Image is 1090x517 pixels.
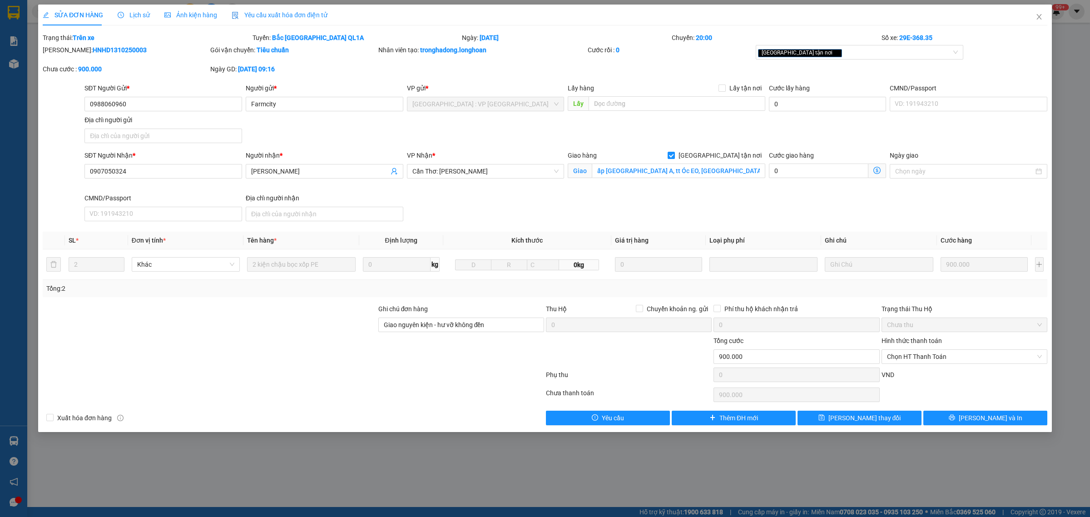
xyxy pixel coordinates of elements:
[887,318,1042,332] span: Chưa thu
[412,164,559,178] span: Cần Thơ: Kho Ninh Kiều
[43,11,103,19] span: SỬA ĐƠN HÀNG
[1035,13,1043,20] span: close
[834,50,838,55] span: close
[818,414,825,422] span: save
[828,413,901,423] span: [PERSON_NAME] thay đổi
[959,413,1022,423] span: [PERSON_NAME] và In
[246,207,403,221] input: Địa chỉ của người nhận
[407,152,432,159] span: VP Nhận
[378,45,586,55] div: Nhân viên tạo:
[873,167,881,174] span: dollar-circle
[391,168,398,175] span: user-add
[84,83,242,93] div: SĐT Người Gửi
[941,237,972,244] span: Cước hàng
[78,65,102,73] b: 900.000
[43,12,49,18] span: edit
[118,12,124,18] span: clock-circle
[769,164,868,178] input: Cước giao hàng
[568,164,592,178] span: Giao
[43,45,208,55] div: [PERSON_NAME]:
[132,237,166,244] span: Đơn vị tính
[798,411,922,425] button: save[PERSON_NAME] thay đổi
[232,11,327,19] span: Yêu cầu xuất hóa đơn điện tử
[1026,5,1052,30] button: Close
[821,232,936,249] th: Ghi chú
[246,83,403,93] div: Người gửi
[46,283,421,293] div: Tổng: 2
[1035,257,1044,272] button: plus
[84,193,242,203] div: CMND/Passport
[887,350,1042,363] span: Chọn HT Thanh Toán
[769,152,814,159] label: Cước giao hàng
[592,414,598,422] span: exclamation-circle
[73,34,94,41] b: Trên xe
[568,152,597,159] span: Giao hàng
[568,85,594,92] span: Lấy hàng
[545,370,713,386] div: Phụ thu
[825,257,933,272] input: Ghi Chú
[923,411,1047,425] button: printer[PERSON_NAME] và In
[696,34,712,41] b: 20:00
[713,337,743,344] span: Tổng cước
[559,259,599,270] span: 0kg
[615,237,649,244] span: Giá trị hàng
[949,414,955,422] span: printer
[769,85,810,92] label: Cước lấy hàng
[616,46,619,54] b: 0
[589,96,765,111] input: Dọc đường
[588,45,753,55] div: Cước rồi :
[210,64,376,74] div: Ngày GD:
[615,257,702,272] input: 0
[232,12,239,19] img: icon
[592,164,765,178] input: Giao tận nơi
[719,413,758,423] span: Thêm ĐH mới
[721,304,802,314] span: Phí thu hộ khách nhận trả
[882,337,942,344] label: Hình thức thanh toán
[164,12,171,18] span: picture
[671,33,881,43] div: Chuyến:
[69,237,76,244] span: SL
[758,49,842,57] span: [GEOGRAPHIC_DATA] tận nơi
[117,415,124,421] span: info-circle
[882,304,1047,314] div: Trạng thái Thu Hộ
[545,388,713,404] div: Chưa thanh toán
[238,65,275,73] b: [DATE] 09:16
[881,33,1048,43] div: Số xe:
[527,259,560,270] input: C
[407,83,565,93] div: VP gửi
[54,413,115,423] span: Xuất hóa đơn hàng
[709,414,716,422] span: plus
[895,166,1034,176] input: Ngày giao
[882,371,894,378] span: VND
[643,304,712,314] span: Chuyển khoản ng. gửi
[246,150,403,160] div: Người nhận
[257,46,289,54] b: Tiêu chuẩn
[252,33,461,43] div: Tuyến:
[602,413,624,423] span: Yêu cầu
[491,259,527,270] input: R
[941,257,1028,272] input: 0
[461,33,671,43] div: Ngày:
[137,258,234,271] span: Khác
[890,152,918,159] label: Ngày giao
[546,411,670,425] button: exclamation-circleYêu cầu
[378,305,428,313] label: Ghi chú đơn hàng
[769,97,886,111] input: Cước lấy hàng
[412,97,559,111] span: Hà Nội : VP Hà Đông
[42,33,252,43] div: Trạng thái:
[726,83,765,93] span: Lấy tận nơi
[675,150,765,160] span: [GEOGRAPHIC_DATA] tận nơi
[378,318,544,332] input: Ghi chú đơn hàng
[706,232,821,249] th: Loại phụ phí
[672,411,796,425] button: plusThêm ĐH mới
[118,11,150,19] span: Lịch sử
[84,115,242,125] div: Địa chỉ người gửi
[420,46,486,54] b: tronghadong.longhoan
[247,257,355,272] input: VD: Bàn, Ghế
[480,34,499,41] b: [DATE]
[272,34,364,41] b: Bắc [GEOGRAPHIC_DATA] QL1A
[431,257,440,272] span: kg
[84,129,242,143] input: Địa chỉ của người gửi
[84,150,242,160] div: SĐT Người Nhận
[210,45,376,55] div: Gói vận chuyển:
